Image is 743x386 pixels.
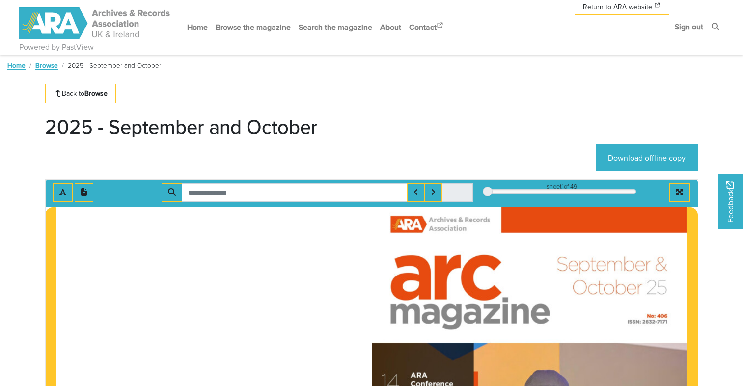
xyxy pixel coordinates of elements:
[669,183,690,202] button: Full screen mode
[68,60,161,70] span: 2025 - September and October
[84,88,108,98] strong: Browse
[671,14,707,40] a: Sign out
[19,41,94,53] a: Powered by PastView
[53,183,73,202] button: Toggle text selection (Alt+T)
[19,2,171,45] a: ARA - ARC Magazine | Powered by PastView logo
[45,84,116,103] a: Back toBrowse
[212,14,295,40] a: Browse the magazine
[407,183,425,202] button: Previous Match
[35,60,58,70] a: Browse
[7,60,26,70] a: Home
[45,115,318,138] h1: 2025 - September and October
[562,182,564,191] span: 1
[376,14,405,40] a: About
[488,182,636,191] div: sheet of 49
[295,14,376,40] a: Search the magazine
[183,14,212,40] a: Home
[596,144,698,171] a: Download offline copy
[182,183,408,202] input: Search for
[162,183,182,202] button: Search
[405,14,448,40] a: Contact
[718,174,743,229] a: Would you like to provide feedback?
[724,181,736,222] span: Feedback
[19,7,171,39] img: ARA - ARC Magazine | Powered by PastView
[424,183,442,202] button: Next Match
[75,183,93,202] button: Open transcription window
[583,2,652,12] span: Return to ARA website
